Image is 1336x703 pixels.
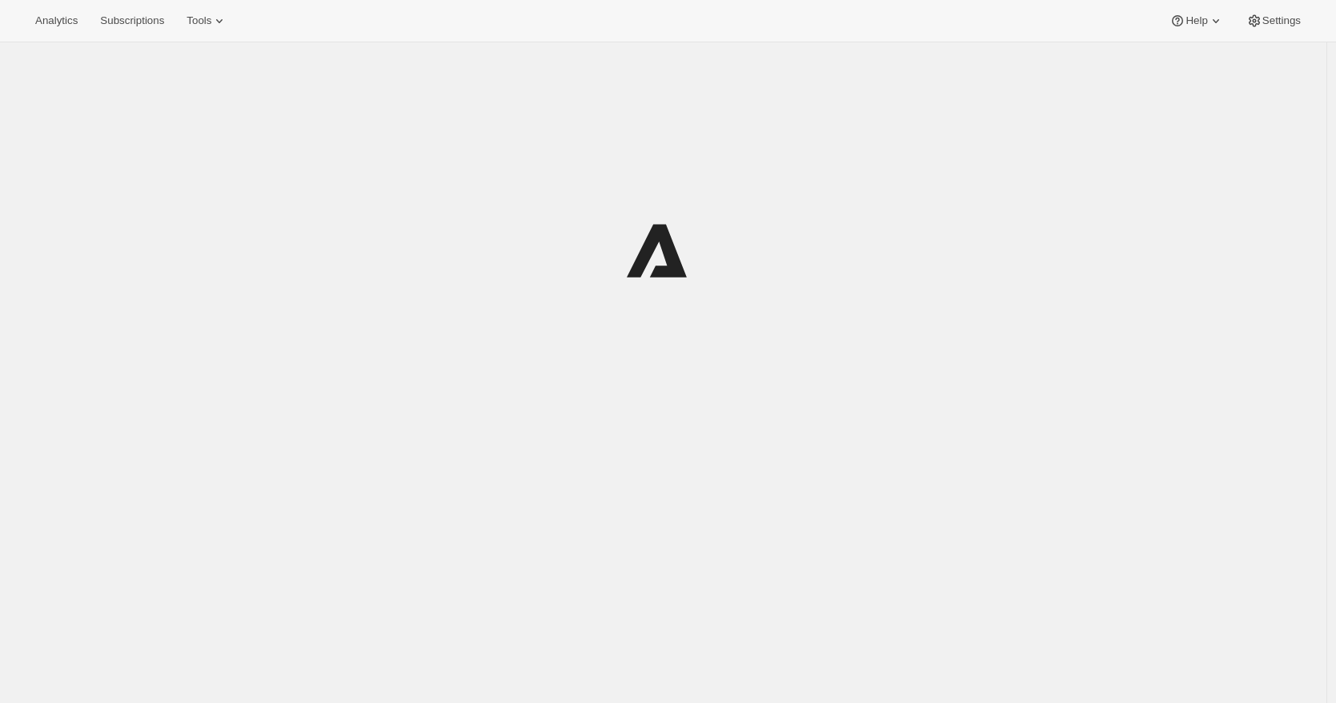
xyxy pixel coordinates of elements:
button: Settings [1237,10,1310,32]
span: Settings [1262,14,1301,27]
button: Analytics [26,10,87,32]
button: Subscriptions [90,10,174,32]
span: Subscriptions [100,14,164,27]
span: Help [1186,14,1207,27]
span: Analytics [35,14,78,27]
button: Tools [177,10,237,32]
button: Help [1160,10,1233,32]
span: Tools [187,14,211,27]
